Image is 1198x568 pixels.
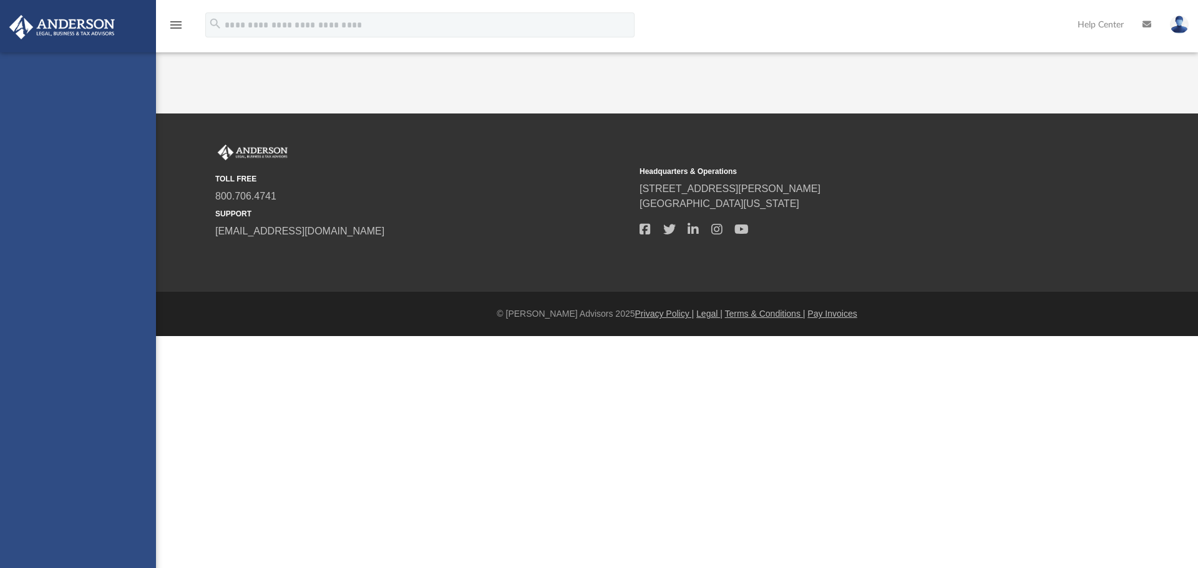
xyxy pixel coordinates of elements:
small: Headquarters & Operations [640,166,1055,177]
img: Anderson Advisors Platinum Portal [6,15,119,39]
img: Anderson Advisors Platinum Portal [215,145,290,161]
a: Pay Invoices [807,309,857,319]
i: menu [168,17,183,32]
a: Legal | [696,309,723,319]
a: 800.706.4741 [215,191,276,201]
a: [STREET_ADDRESS][PERSON_NAME] [640,183,821,194]
a: [GEOGRAPHIC_DATA][US_STATE] [640,198,799,209]
small: TOLL FREE [215,173,631,185]
a: [EMAIL_ADDRESS][DOMAIN_NAME] [215,226,384,236]
a: Terms & Conditions | [725,309,806,319]
i: search [208,17,222,31]
small: SUPPORT [215,208,631,219]
a: menu [168,24,183,32]
div: © [PERSON_NAME] Advisors 2025 [156,307,1198,320]
a: Privacy Policy | [635,309,694,319]
img: User Pic [1170,16,1189,34]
